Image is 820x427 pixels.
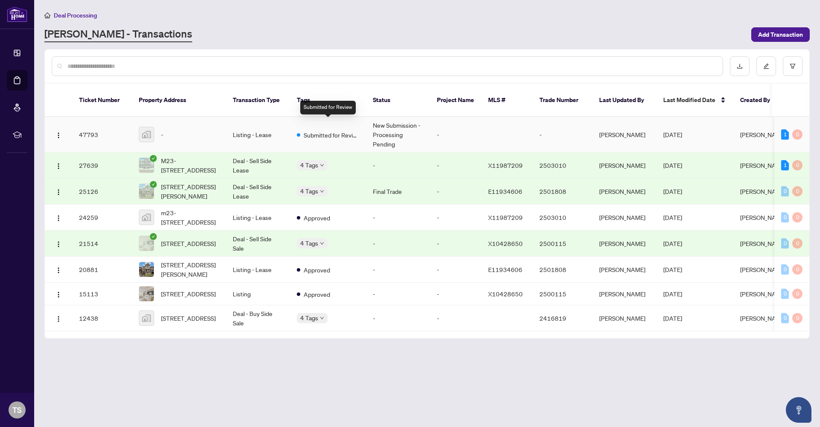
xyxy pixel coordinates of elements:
a: [PERSON_NAME] - Transactions [44,27,192,42]
img: thumbnail-img [139,210,154,225]
img: logo [7,6,27,22]
th: Property Address [132,84,226,117]
div: 0 [792,212,802,222]
td: 15113 [72,283,132,305]
img: Logo [55,267,62,274]
img: thumbnail-img [139,127,154,142]
button: edit [756,56,776,76]
span: [DATE] [663,314,682,322]
td: 2503010 [533,152,592,178]
td: [PERSON_NAME] [592,152,656,178]
div: 0 [792,160,802,170]
button: Logo [52,263,65,276]
span: [STREET_ADDRESS][PERSON_NAME] [161,260,219,279]
td: Deal - Sell Side Lease [226,152,290,178]
td: - [366,205,430,231]
td: 25126 [72,178,132,205]
button: Open asap [786,397,811,423]
td: 47793 [72,117,132,152]
td: [PERSON_NAME] [592,283,656,305]
button: Logo [52,311,65,325]
td: [PERSON_NAME] [592,178,656,205]
span: [DATE] [663,290,682,298]
td: 2500115 [533,231,592,257]
span: [PERSON_NAME] [740,187,786,195]
span: [PERSON_NAME] [740,290,786,298]
th: MLS # [481,84,533,117]
td: - [366,305,430,331]
th: Transaction Type [226,84,290,117]
span: [PERSON_NAME] [740,314,786,322]
td: - [533,117,592,152]
div: 0 [781,264,789,275]
button: Logo [52,237,65,250]
span: [DATE] [663,131,682,138]
img: thumbnail-img [139,184,154,199]
th: Created By [733,84,785,117]
img: Logo [55,163,62,170]
span: down [320,316,324,320]
td: 21514 [72,231,132,257]
span: [PERSON_NAME] [740,213,786,221]
td: 2501808 [533,257,592,283]
span: E11934606 [488,266,522,273]
td: [PERSON_NAME] [592,231,656,257]
img: thumbnail-img [139,236,154,251]
div: Submitted for Review [300,101,356,114]
button: Logo [52,184,65,198]
span: check-circle [150,155,157,162]
td: Deal - Buy Side Sale [226,305,290,331]
span: down [320,241,324,246]
img: Logo [55,241,62,248]
span: Add Transaction [758,28,803,41]
button: Logo [52,128,65,141]
td: - [366,283,430,305]
td: Listing [226,283,290,305]
div: 0 [792,313,802,323]
td: New Submission - Processing Pending [366,117,430,152]
td: - [430,178,481,205]
th: Project Name [430,84,481,117]
span: Submitted for Review [304,130,359,140]
button: download [730,56,750,76]
td: 2500115 [533,283,592,305]
button: Logo [52,287,65,301]
span: m23-[STREET_ADDRESS] [161,208,219,227]
span: check-circle [150,181,157,188]
td: 2503010 [533,205,592,231]
span: [STREET_ADDRESS] [161,289,216,298]
img: thumbnail-img [139,158,154,173]
td: Final Trade [366,178,430,205]
img: thumbnail-img [139,311,154,325]
div: 0 [792,289,802,299]
img: thumbnail-img [139,287,154,301]
td: [PERSON_NAME] [592,305,656,331]
td: 2501808 [533,178,592,205]
th: Trade Number [533,84,592,117]
td: - [366,257,430,283]
span: [PERSON_NAME] [740,266,786,273]
td: 20881 [72,257,132,283]
th: Ticket Number [72,84,132,117]
td: 12438 [72,305,132,331]
button: Logo [52,158,65,172]
td: - [430,283,481,305]
div: 0 [792,129,802,140]
span: [DATE] [663,161,682,169]
span: [PERSON_NAME] [740,161,786,169]
span: 4 Tags [300,313,318,323]
td: Listing - Lease [226,117,290,152]
td: - [430,117,481,152]
button: filter [783,56,802,76]
td: - [430,205,481,231]
span: X10428650 [488,290,523,298]
div: 0 [781,212,789,222]
td: - [430,152,481,178]
span: check-circle [150,233,157,240]
div: 0 [792,238,802,249]
img: Logo [55,291,62,298]
div: 0 [781,313,789,323]
span: - [161,130,163,139]
td: Deal - Sell Side Sale [226,231,290,257]
span: [DATE] [663,266,682,273]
